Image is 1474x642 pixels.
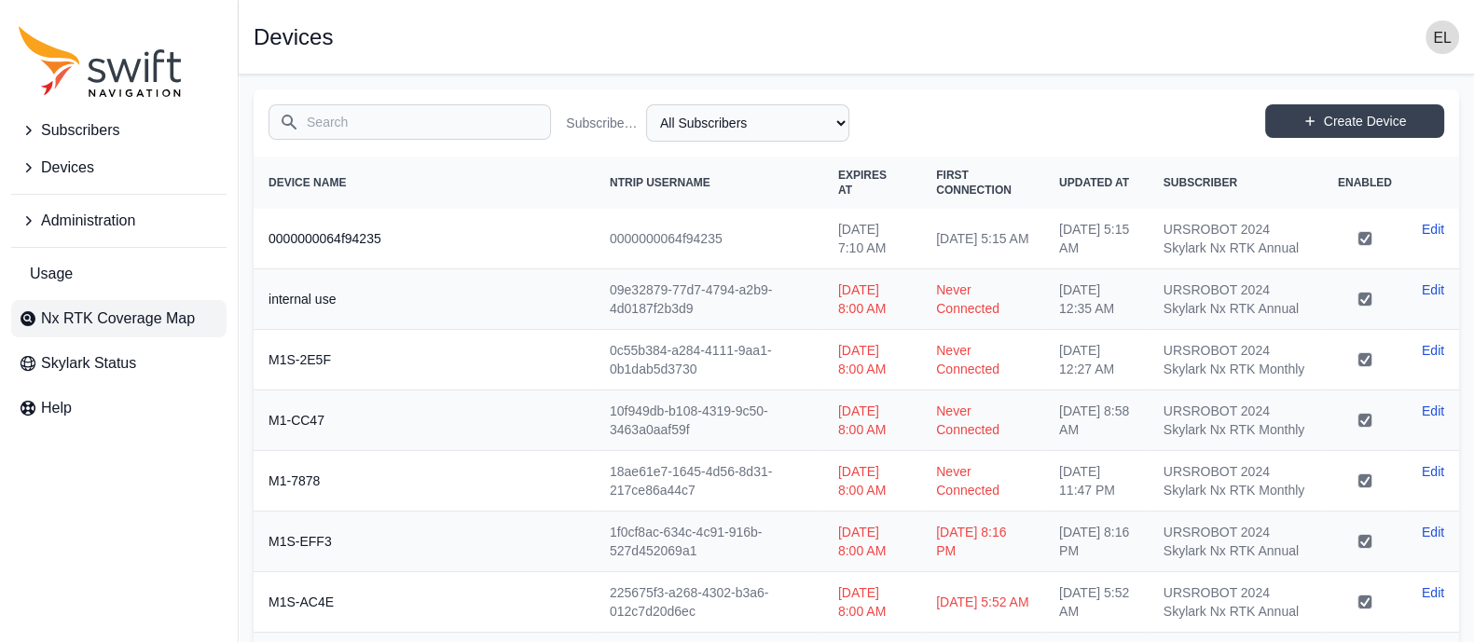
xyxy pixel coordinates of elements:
[11,300,227,337] a: Nx RTK Coverage Map
[595,390,823,451] td: 10f949db-b108-4319-9c50-3463a0aaf59f
[41,157,94,179] span: Devices
[823,330,921,390] td: [DATE] 8:00 AM
[1059,176,1129,189] span: Updated At
[30,263,73,285] span: Usage
[921,512,1044,572] td: [DATE] 8:16 PM
[254,572,595,633] th: M1S-AC4E
[823,572,921,633] td: [DATE] 8:00 AM
[595,451,823,512] td: 18ae61e7-1645-4d56-8d31-217ce86a44c7
[254,390,595,451] th: M1-CC47
[1044,209,1149,269] td: [DATE] 5:15 AM
[254,512,595,572] th: M1S-EFF3
[1422,341,1444,360] a: Edit
[1426,20,1459,54] img: user photo
[595,209,823,269] td: 0000000064f94235
[1323,157,1407,209] th: Enabled
[1422,583,1444,602] a: Edit
[254,26,333,48] h1: Devices
[11,202,227,239] button: Administration
[254,269,595,330] th: internal use
[1044,512,1149,572] td: [DATE] 8:16 PM
[41,397,72,419] span: Help
[41,352,136,375] span: Skylark Status
[595,269,823,330] td: 09e32879-77d7-4794-a2b9-4d0187f2b3d9
[1422,462,1444,481] a: Edit
[595,572,823,633] td: 225675f3-a268-4302-b3a6-012c7d20d6ec
[823,269,921,330] td: [DATE] 8:00 AM
[921,330,1044,390] td: Never Connected
[11,149,227,186] button: Devices
[1044,269,1149,330] td: [DATE] 12:35 AM
[595,157,823,209] th: NTRIP Username
[254,451,595,512] th: M1-7878
[1044,390,1149,451] td: [DATE] 8:58 AM
[823,451,921,512] td: [DATE] 8:00 AM
[41,119,119,142] span: Subscribers
[1422,220,1444,239] a: Edit
[921,390,1044,451] td: Never Connected
[1265,104,1444,138] a: Create Device
[921,269,1044,330] td: Never Connected
[254,157,595,209] th: Device Name
[11,112,227,149] button: Subscribers
[838,169,887,197] span: Expires At
[823,390,921,451] td: [DATE] 8:00 AM
[11,345,227,382] a: Skylark Status
[41,307,195,330] span: Nx RTK Coverage Map
[1149,330,1323,390] td: URSROBOT 2024 Skylark Nx RTK Monthly
[921,572,1044,633] td: [DATE] 5:52 AM
[254,330,595,390] th: M1S-2E5F
[1149,269,1323,330] td: URSROBOT 2024 Skylark Nx RTK Annual
[1149,157,1323,209] th: Subscriber
[646,104,849,142] select: Subscriber
[823,209,921,269] td: [DATE] 7:10 AM
[921,451,1044,512] td: Never Connected
[1044,572,1149,633] td: [DATE] 5:52 AM
[936,169,1012,197] span: First Connection
[1044,330,1149,390] td: [DATE] 12:27 AM
[1149,572,1323,633] td: URSROBOT 2024 Skylark Nx RTK Annual
[254,209,595,269] th: 0000000064f94235
[921,209,1044,269] td: [DATE] 5:15 AM
[1422,280,1444,299] a: Edit
[566,114,639,132] label: Subscriber Name
[11,255,227,293] a: Usage
[1149,209,1323,269] td: URSROBOT 2024 Skylark Nx RTK Annual
[823,512,921,572] td: [DATE] 8:00 AM
[1149,451,1323,512] td: URSROBOT 2024 Skylark Nx RTK Monthly
[41,210,135,232] span: Administration
[1422,523,1444,541] a: Edit
[595,330,823,390] td: 0c55b384-a284-4111-9aa1-0b1dab5d3730
[1044,451,1149,512] td: [DATE] 11:47 PM
[1149,390,1323,451] td: URSROBOT 2024 Skylark Nx RTK Monthly
[269,104,551,140] input: Search
[595,512,823,572] td: 1f0cf8ac-634c-4c91-916b-527d452069a1
[11,389,227,427] a: Help
[1422,402,1444,420] a: Edit
[1149,512,1323,572] td: URSROBOT 2024 Skylark Nx RTK Annual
